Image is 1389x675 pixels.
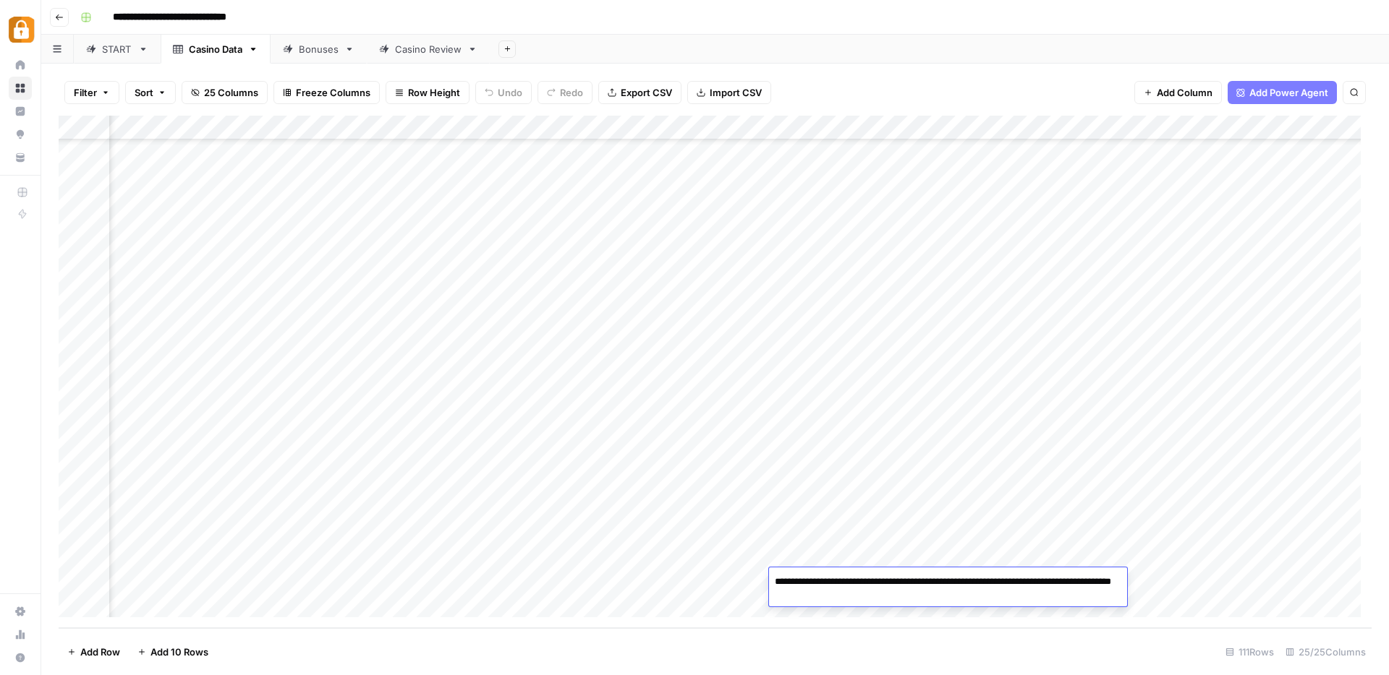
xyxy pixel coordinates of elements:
span: Freeze Columns [296,85,370,100]
button: Add Column [1134,81,1222,104]
span: Add Power Agent [1249,85,1328,100]
span: 25 Columns [204,85,258,100]
a: Bonuses [271,35,367,64]
span: Filter [74,85,97,100]
a: Casino Data [161,35,271,64]
a: Casino Review [367,35,490,64]
a: Usage [9,623,32,646]
a: Insights [9,100,32,123]
span: Sort [135,85,153,100]
div: 25/25 Columns [1280,640,1372,663]
button: Add Row [59,640,129,663]
span: Undo [498,85,522,100]
button: Undo [475,81,532,104]
div: Casino Data [189,42,242,56]
button: Filter [64,81,119,104]
button: Workspace: Adzz [9,12,32,48]
span: Add 10 Rows [150,645,208,659]
span: Import CSV [710,85,762,100]
div: Bonuses [299,42,339,56]
button: Redo [538,81,592,104]
div: START [102,42,132,56]
a: Browse [9,77,32,100]
a: Settings [9,600,32,623]
textarea: To enrich screen reader interactions, please activate Accessibility in Grammarly extension settings [769,572,1127,606]
button: Row Height [386,81,470,104]
span: Export CSV [621,85,672,100]
button: Add Power Agent [1228,81,1337,104]
a: Opportunities [9,123,32,146]
span: Add Column [1157,85,1212,100]
button: Help + Support [9,646,32,669]
button: 25 Columns [182,81,268,104]
a: Home [9,53,32,77]
div: 111 Rows [1220,640,1280,663]
img: Adzz Logo [9,17,35,43]
span: Row Height [408,85,460,100]
button: Add 10 Rows [129,640,217,663]
span: Redo [560,85,583,100]
button: Freeze Columns [273,81,380,104]
a: START [74,35,161,64]
button: Import CSV [687,81,771,104]
div: Casino Review [395,42,462,56]
button: Sort [125,81,176,104]
a: Your Data [9,146,32,169]
span: Add Row [80,645,120,659]
button: Export CSV [598,81,681,104]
